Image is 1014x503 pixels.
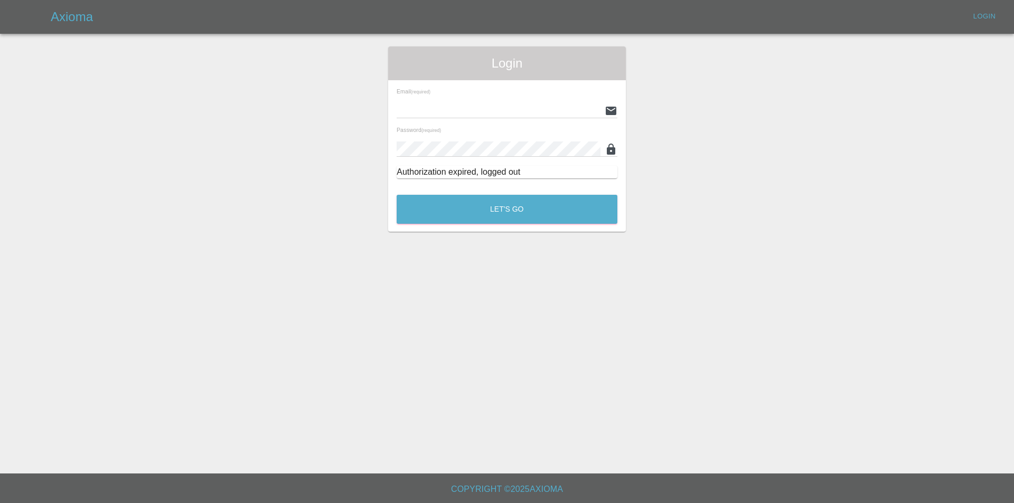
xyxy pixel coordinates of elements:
small: (required) [411,90,430,94]
span: Email [397,88,430,94]
span: Login [397,55,617,72]
div: Authorization expired, logged out [397,166,617,178]
span: Password [397,127,441,133]
h5: Axioma [51,8,93,25]
h6: Copyright © 2025 Axioma [8,482,1006,497]
small: (required) [421,128,441,133]
button: Let's Go [397,195,617,224]
a: Login [968,8,1001,25]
